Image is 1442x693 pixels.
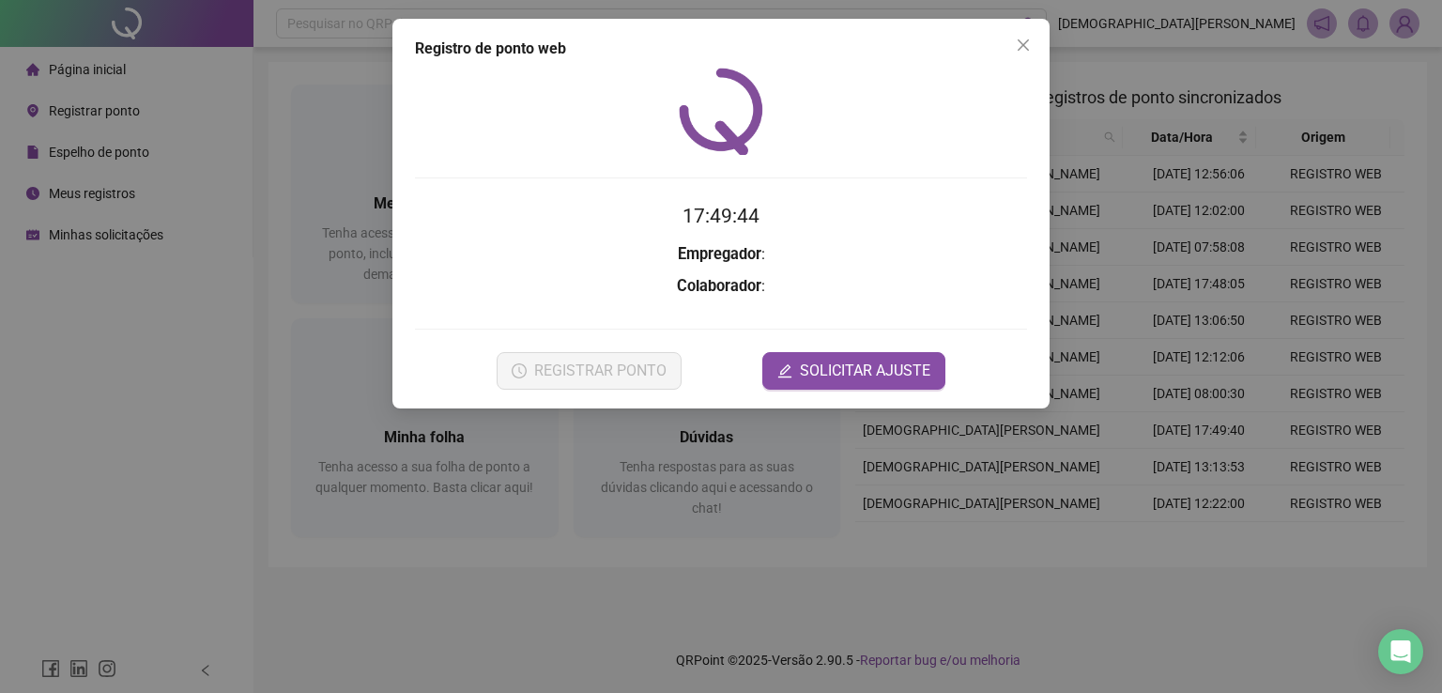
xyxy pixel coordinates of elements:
span: SOLICITAR AJUSTE [800,360,930,382]
strong: Colaborador [677,277,761,295]
h3: : [415,242,1027,267]
img: QRPoint [679,68,763,155]
div: Open Intercom Messenger [1378,629,1423,674]
span: edit [777,363,792,378]
h3: : [415,274,1027,299]
time: 17:49:44 [683,205,759,227]
span: close [1016,38,1031,53]
button: Close [1008,30,1038,60]
strong: Empregador [678,245,761,263]
button: REGISTRAR PONTO [497,352,682,390]
button: editSOLICITAR AJUSTE [762,352,945,390]
div: Registro de ponto web [415,38,1027,60]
